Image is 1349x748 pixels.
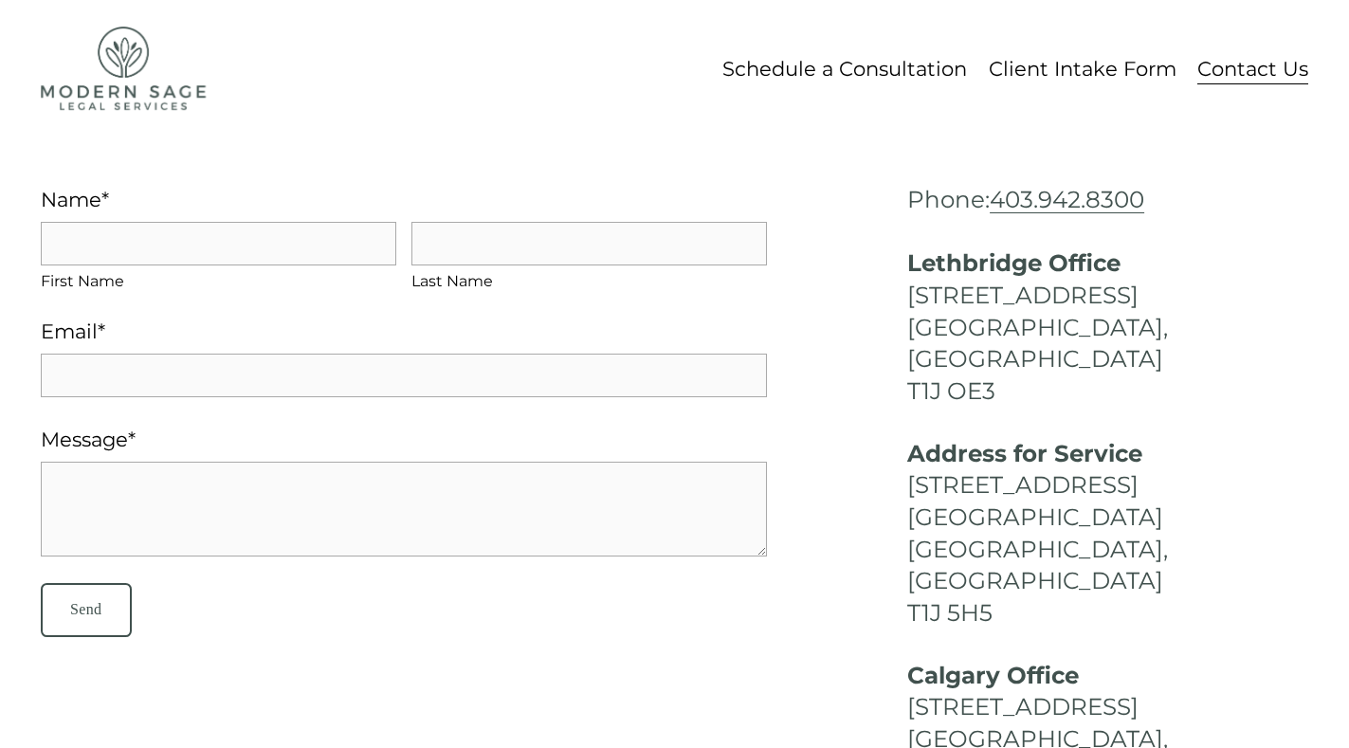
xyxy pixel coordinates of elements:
[990,185,1144,213] a: 403.942.8300
[41,222,396,265] input: First Name
[41,269,396,294] span: First Name
[41,27,207,110] img: Modern Sage Legal Services
[41,184,109,216] legend: Name
[907,248,1121,277] strong: Lethbridge Office
[907,184,1308,408] h4: Phone: [STREET_ADDRESS] [GEOGRAPHIC_DATA], [GEOGRAPHIC_DATA] T1J OE3
[41,316,767,348] label: Email
[722,50,967,86] a: Schedule a Consultation
[41,583,132,637] input: Send
[907,661,1079,689] strong: Calgary Office
[989,50,1176,86] a: Client Intake Form
[907,438,1308,629] h4: [STREET_ADDRESS] [GEOGRAPHIC_DATA] [GEOGRAPHIC_DATA], [GEOGRAPHIC_DATA] T1J 5H5
[41,424,767,456] label: Message
[411,222,767,265] input: Last Name
[411,269,767,294] span: Last Name
[907,439,1142,467] strong: Address for Service
[1197,50,1308,86] a: Contact Us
